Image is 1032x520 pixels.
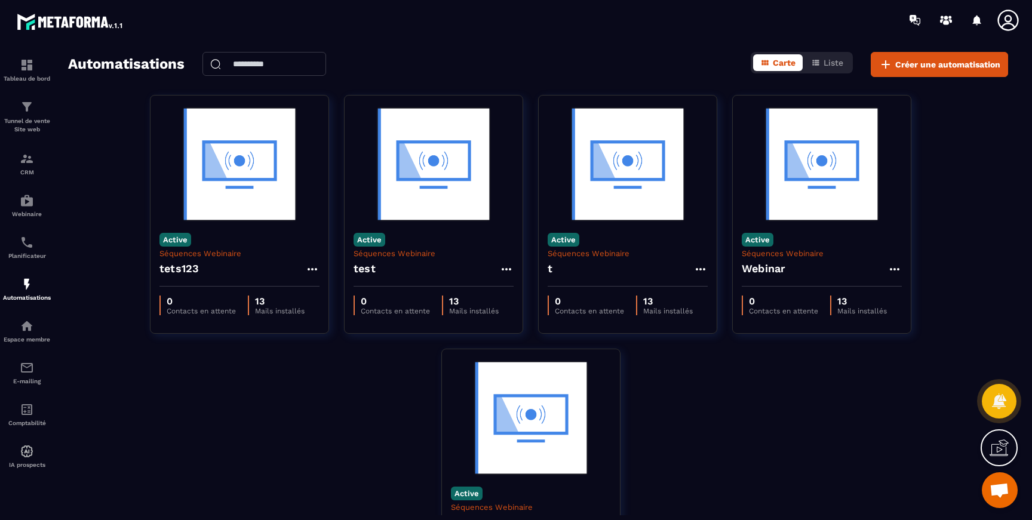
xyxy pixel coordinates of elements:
img: automations [20,277,34,291]
p: IA prospects [3,461,51,468]
h2: Automatisations [68,52,185,77]
span: Créer une automatisation [895,59,1000,70]
p: Contacts en attente [555,307,624,315]
button: Liste [804,54,850,71]
p: Automatisations [3,294,51,301]
p: 13 [643,296,693,307]
img: logo [17,11,124,32]
h4: t [548,260,552,277]
p: Active [159,233,191,247]
p: Contacts en attente [167,307,236,315]
p: 13 [255,296,305,307]
p: Mails installés [837,307,887,315]
a: Open chat [982,472,1018,508]
img: automations [20,444,34,459]
p: Active [451,487,483,500]
span: Liste [824,58,843,67]
p: Active [548,233,579,247]
h4: test [354,260,376,277]
p: Webinaire [3,211,51,217]
button: Carte [753,54,803,71]
a: formationformationCRM [3,143,51,184]
p: Séquences Webinaire [451,503,611,512]
a: automationsautomationsEspace membre [3,310,51,352]
img: automation-background [742,104,902,224]
img: accountant [20,402,34,417]
img: automation-background [159,104,320,224]
img: formation [20,100,34,114]
p: 13 [837,296,887,307]
img: automations [20,319,34,333]
p: Comptabilité [3,420,51,426]
p: 0 [361,296,430,307]
button: Créer une automatisation [871,52,1008,77]
img: automation-background [548,104,708,224]
p: 0 [749,296,818,307]
a: formationformationTunnel de vente Site web [3,91,51,143]
img: automation-background [354,104,514,224]
p: Mails installés [643,307,693,315]
a: automationsautomationsAutomatisations [3,268,51,310]
p: CRM [3,169,51,176]
p: Mails installés [255,307,305,315]
p: 0 [167,296,236,307]
p: Séquences Webinaire [548,249,708,258]
a: emailemailE-mailing [3,352,51,393]
p: Planificateur [3,253,51,259]
p: Espace membre [3,336,51,343]
p: Séquences Webinaire [159,249,320,258]
a: automationsautomationsWebinaire [3,184,51,226]
p: 13 [449,296,499,307]
p: Tunnel de vente Site web [3,117,51,134]
img: email [20,361,34,375]
p: Contacts en attente [361,307,430,315]
img: formation [20,58,34,72]
p: Séquences Webinaire [354,249,514,258]
img: scheduler [20,235,34,250]
p: Contacts en attente [749,307,818,315]
span: Carte [773,58,795,67]
p: Active [742,233,773,247]
p: Active [354,233,385,247]
p: 0 [555,296,624,307]
p: E-mailing [3,378,51,384]
img: automations [20,193,34,208]
p: Séquences Webinaire [742,249,902,258]
a: formationformationTableau de bord [3,49,51,91]
img: formation [20,152,34,166]
h4: Webinar [742,260,785,277]
a: schedulerschedulerPlanificateur [3,226,51,268]
p: Mails installés [449,307,499,315]
a: accountantaccountantComptabilité [3,393,51,435]
img: automation-background [451,358,611,478]
h4: tets123 [159,260,199,277]
p: Tableau de bord [3,75,51,82]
